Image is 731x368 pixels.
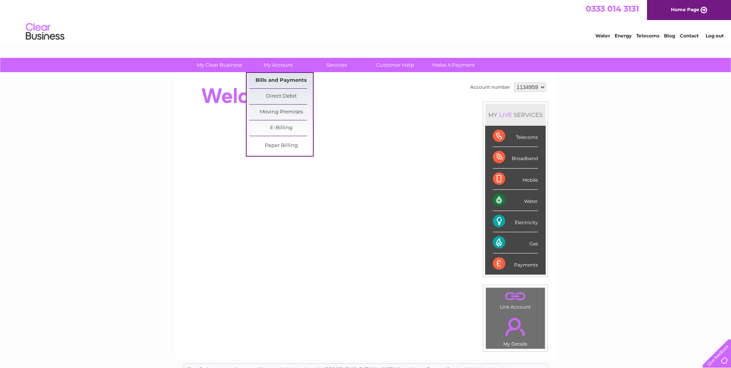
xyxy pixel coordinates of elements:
[25,20,65,44] img: logo.png
[706,33,724,39] a: Log out
[422,58,486,72] a: Make A Payment
[486,287,545,312] td: Link Account
[493,232,538,253] div: Gas
[493,211,538,232] div: Electricity
[305,58,368,72] a: Services
[246,58,310,72] a: My Account
[249,73,313,88] a: Bills and Payments
[249,120,313,136] a: E-Billing
[184,4,548,37] div: Clear Business is a trading name of Verastar Limited (registered in [GEOGRAPHIC_DATA] No. 3667643...
[249,89,313,104] a: Direct Debit
[486,311,545,349] td: My Details
[485,104,546,126] div: MY SERVICES
[468,81,512,94] td: Account number
[497,111,514,118] div: LIVE
[680,33,699,39] a: Contact
[488,290,543,303] a: .
[636,33,659,39] a: Telecoms
[363,58,427,72] a: Customer Help
[188,58,251,72] a: My Clear Business
[488,313,543,340] a: .
[615,33,632,39] a: Energy
[586,4,639,14] a: 0333 014 3131
[249,105,313,120] a: Moving Premises
[493,169,538,190] div: Mobile
[493,253,538,274] div: Payments
[664,33,675,39] a: Blog
[595,33,610,39] a: Water
[493,190,538,211] div: Water
[249,138,313,154] a: Paper Billing
[493,147,538,168] div: Broadband
[493,126,538,147] div: Telecoms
